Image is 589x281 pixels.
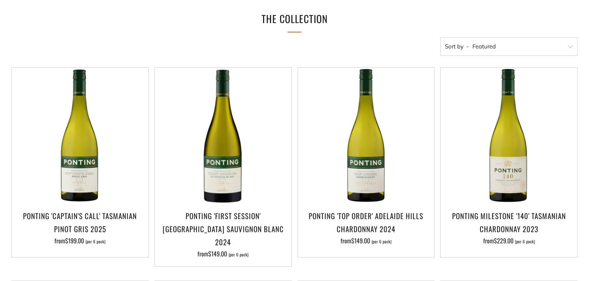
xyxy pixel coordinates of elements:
[229,253,248,257] span: (per 6 pack)
[494,236,513,245] span: $229.00
[444,209,573,235] h3: Ponting Milestone '140' Tasmanian Chardonnay 2023
[86,239,105,244] span: (per 6 pack)
[155,209,291,257] a: Ponting 'First Session' [GEOGRAPHIC_DATA] Sauvignon Blanc 2024 from$149.00 (per 6 pack)
[65,236,84,245] span: $199.00
[12,209,148,248] a: Ponting 'Captain's Call' Tasmanian Pinot Gris 2025 from$199.00 (per 6 pack)
[298,209,434,248] a: Ponting 'Top Order' Adelaide Hills Chardonnay 2024 from$149.00 (per 6 pack)
[16,209,145,235] h3: Ponting 'Captain's Call' Tasmanian Pinot Gris 2025
[302,209,431,235] h3: Ponting 'Top Order' Adelaide Hills Chardonnay 2024
[208,249,227,258] span: $149.00
[341,236,392,245] span: from
[441,209,577,248] a: Ponting Milestone '140' Tasmanian Chardonnay 2023 from$229.00 (per 6 pack)
[197,249,248,258] span: from
[351,236,370,245] span: $149.00
[372,239,392,244] span: (per 6 pack)
[483,236,535,245] span: from
[179,10,410,28] h1: The Collection
[159,209,288,249] h3: Ponting 'First Session' [GEOGRAPHIC_DATA] Sauvignon Blanc 2024
[54,236,105,245] span: from
[515,239,535,244] span: (per 6 pack)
